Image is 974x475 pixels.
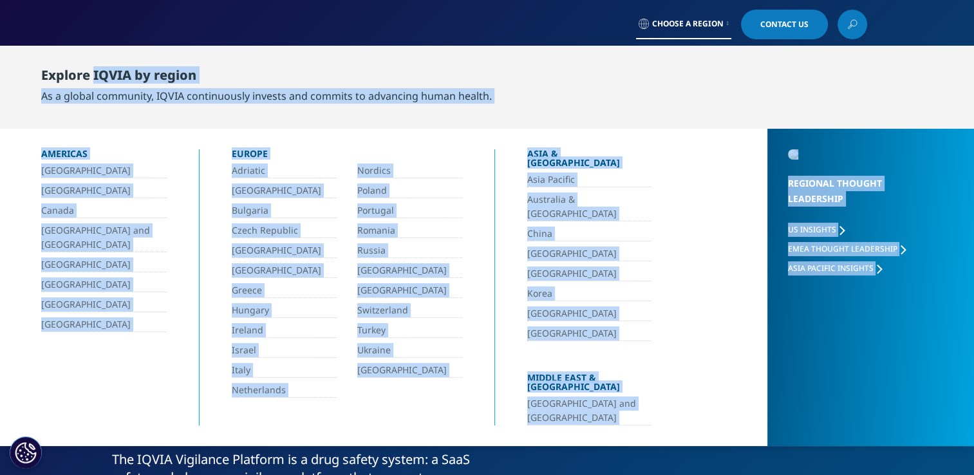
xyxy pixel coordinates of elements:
button: Paramètres des cookies [10,436,42,469]
a: Portugal [357,203,462,218]
a: Czech Republic [232,223,337,238]
nav: Primary [216,45,867,106]
a: [GEOGRAPHIC_DATA] [41,297,167,312]
a: [GEOGRAPHIC_DATA] [527,266,651,281]
a: [GEOGRAPHIC_DATA] [527,306,651,321]
a: [GEOGRAPHIC_DATA] [232,263,337,278]
span: US Insights [788,224,836,235]
div: Asia & [GEOGRAPHIC_DATA] [527,149,651,172]
span: Choose a Region [652,19,724,29]
a: [GEOGRAPHIC_DATA] and [GEOGRAPHIC_DATA] [41,223,167,252]
div: Explore IQVIA by region [41,68,492,88]
span: Contact Us [760,21,809,28]
a: Netherlands [232,383,337,398]
a: Nordics [357,163,462,178]
a: Poland [357,183,462,198]
a: Adriatic [232,163,337,178]
a: Asia Pacific Insights [788,263,882,274]
a: Russia [357,243,462,258]
a: China [527,227,651,241]
a: Turkey [357,323,462,338]
a: [GEOGRAPHIC_DATA] [232,243,337,258]
div: As a global community, IQVIA continuously invests and commits to advancing human health. [41,88,492,104]
a: [GEOGRAPHIC_DATA] [527,247,651,261]
a: US Insights [788,224,845,235]
a: Italy [232,363,337,378]
a: [GEOGRAPHIC_DATA] [357,263,462,278]
a: [GEOGRAPHIC_DATA] [41,277,167,292]
a: Hungary [232,303,337,318]
a: Greece [232,283,337,298]
div: Middle East & [GEOGRAPHIC_DATA] [527,373,651,396]
a: Contact Us [741,10,828,39]
a: Israel [232,343,337,358]
a: [GEOGRAPHIC_DATA] [357,283,462,298]
a: Romania [357,223,462,238]
a: [GEOGRAPHIC_DATA] [357,363,462,378]
a: [GEOGRAPHIC_DATA] and [GEOGRAPHIC_DATA] [527,396,651,425]
div: Americas [41,149,167,163]
a: [GEOGRAPHIC_DATA] [232,183,337,198]
a: Ukraine [357,343,462,358]
a: [GEOGRAPHIC_DATA] [41,257,167,272]
span: EMEA Thought Leadership [788,243,897,254]
div: Europe [232,149,462,163]
a: [GEOGRAPHIC_DATA] [527,326,651,341]
a: Ireland [232,323,337,338]
img: 2093_analyzing-data-using-big-screen-display-and-laptop.png [788,149,923,160]
div: Regional Thought Leadership [788,176,923,223]
span: Asia Pacific Insights [788,263,874,274]
a: [GEOGRAPHIC_DATA] [41,163,167,178]
a: Bulgaria [232,203,337,218]
a: Korea [527,286,651,301]
a: Australia & [GEOGRAPHIC_DATA] [527,192,651,221]
a: EMEA Thought Leadership [788,243,906,254]
a: Switzerland [357,303,462,318]
a: Asia Pacific [527,172,651,187]
a: [GEOGRAPHIC_DATA] [41,317,167,332]
a: [GEOGRAPHIC_DATA] [41,183,167,198]
a: Canada [41,203,167,218]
